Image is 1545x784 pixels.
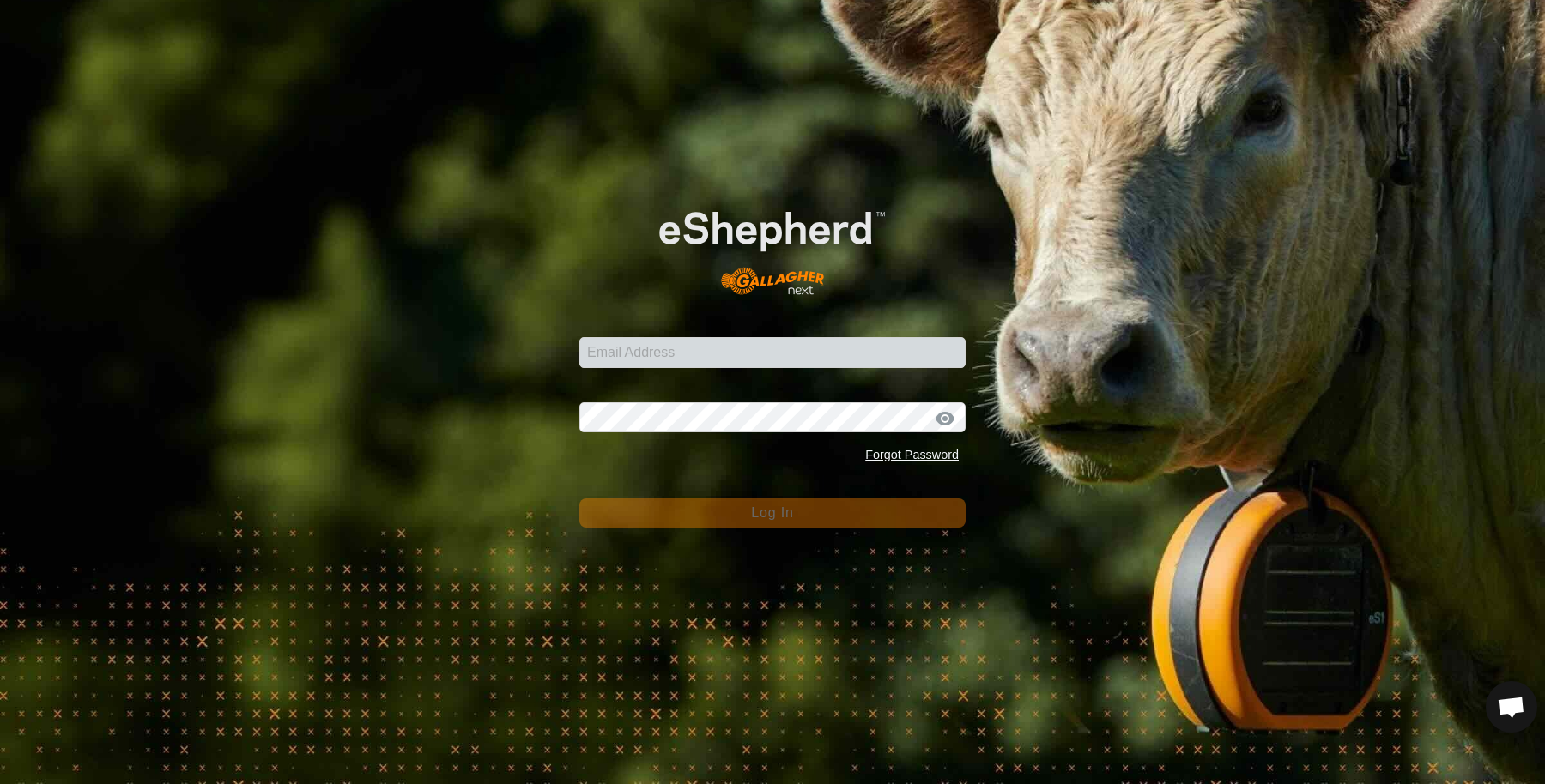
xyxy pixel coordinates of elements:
img: E-shepherd Logo [618,179,927,311]
input: Email Address [579,337,966,368]
button: Log In [579,498,966,528]
span: Log In [751,505,793,520]
a: Forgot Password [865,448,959,461]
div: Open chat [1486,681,1537,733]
